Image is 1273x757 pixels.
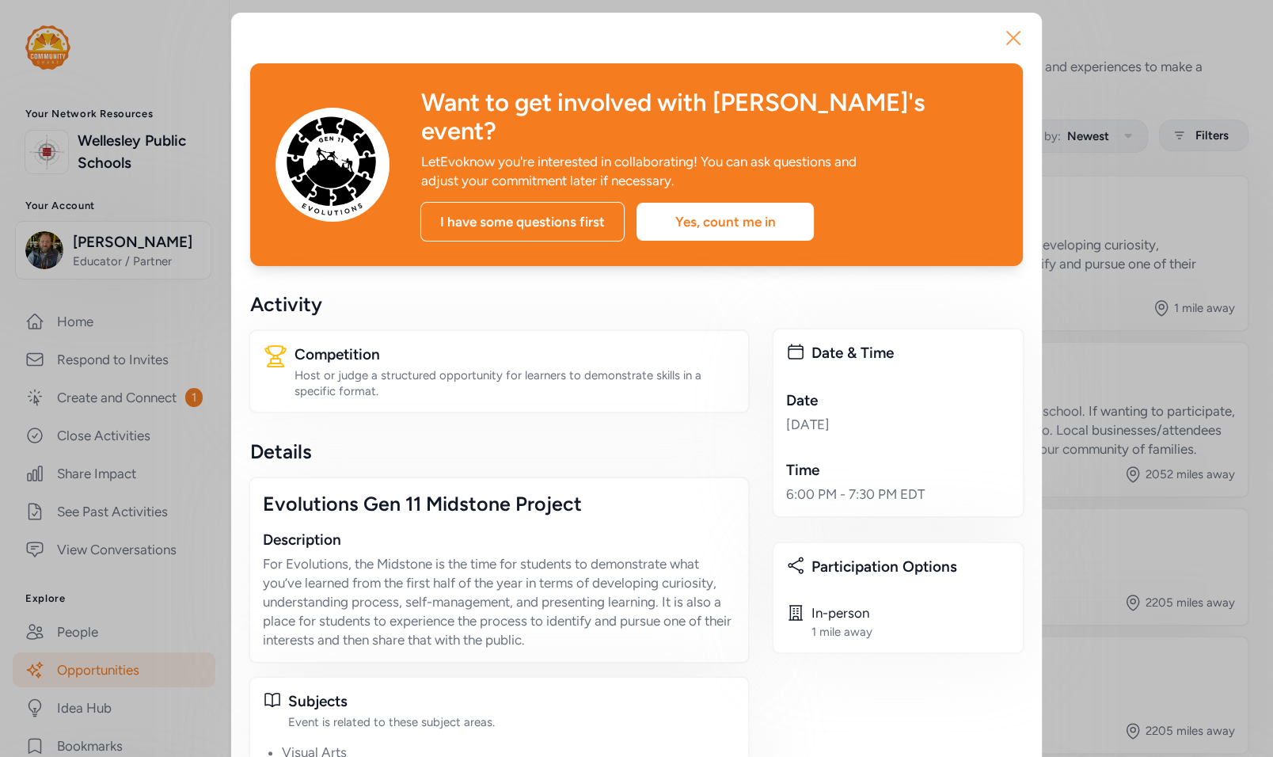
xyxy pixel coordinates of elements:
[263,554,735,649] p: For Evolutions, the Midstone is the time for students to demonstrate what you’ve learned from the...
[786,485,1010,504] div: 6:00 PM - 7:30 PM EDT
[786,390,1010,412] div: Date
[421,89,997,146] div: Want to get involved with [PERSON_NAME]'s event?
[294,367,735,399] div: Host or judge a structured opportunity for learners to demonstrate skills in a specific format.
[275,108,389,222] img: Avatar
[250,439,748,464] div: Details
[250,291,748,317] div: Activity
[288,714,735,730] div: Event is related to these subject areas.
[811,342,1010,364] div: Date & Time
[811,556,1010,578] div: Participation Options
[811,603,872,622] div: In-person
[636,203,814,241] div: Yes, count me in
[420,202,625,242] div: I have some questions first
[786,415,1010,434] div: [DATE]
[263,491,735,516] div: Evolutions Gen 11 Midstone Project
[294,344,735,366] div: Competition
[811,624,872,640] div: 1 mile away
[288,690,735,713] div: Subjects
[421,152,877,190] div: Let Evo know you're interested in collaborating! You can ask questions and adjust your commitment...
[786,459,1010,481] div: Time
[263,529,735,551] div: Description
